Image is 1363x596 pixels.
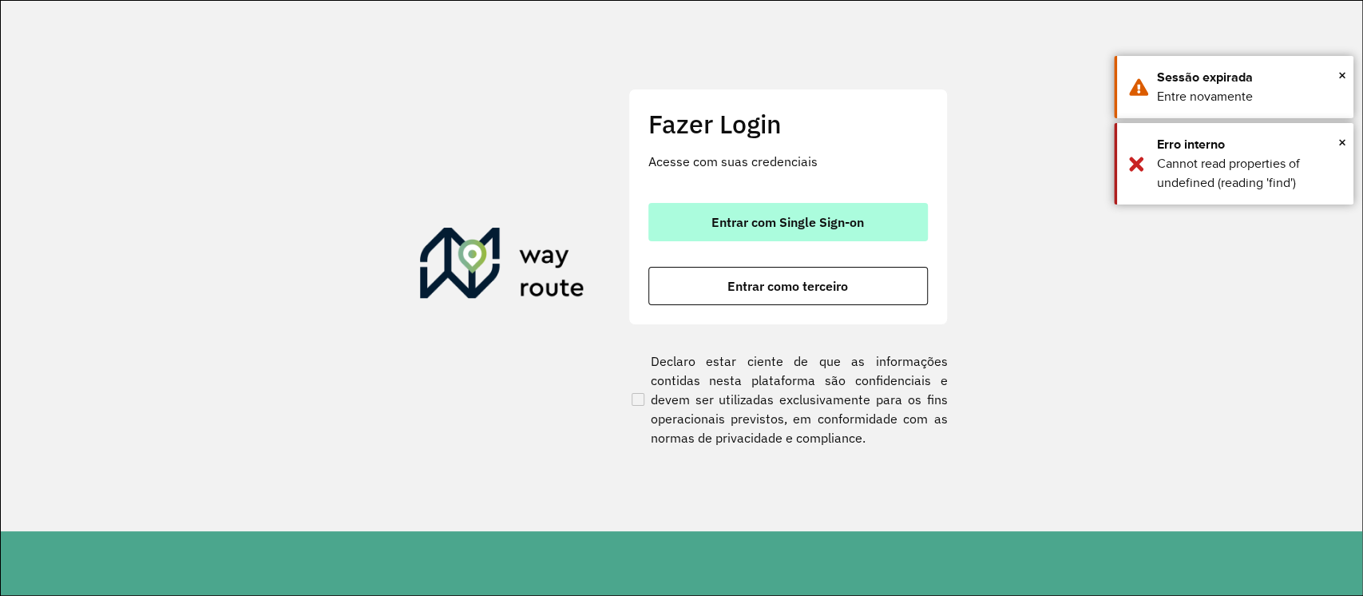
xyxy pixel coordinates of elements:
[648,152,928,171] p: Acesse com suas credenciais
[1157,135,1341,154] div: Erro interno
[420,228,584,304] img: Roteirizador AmbevTech
[1338,130,1346,154] button: Close
[1157,68,1341,87] div: Sessão expirada
[1157,154,1341,193] div: Cannot read properties of undefined (reading 'find')
[1157,87,1341,106] div: Entre novamente
[727,280,848,292] span: Entrar como terceiro
[648,109,928,139] h2: Fazer Login
[1338,63,1346,87] span: ×
[1338,130,1346,154] span: ×
[648,203,928,241] button: button
[711,216,864,228] span: Entrar com Single Sign-on
[628,352,948,447] label: Declaro estar ciente de que as informações contidas nesta plataforma são confidenciais e devem se...
[1338,63,1346,87] button: Close
[648,267,928,305] button: button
